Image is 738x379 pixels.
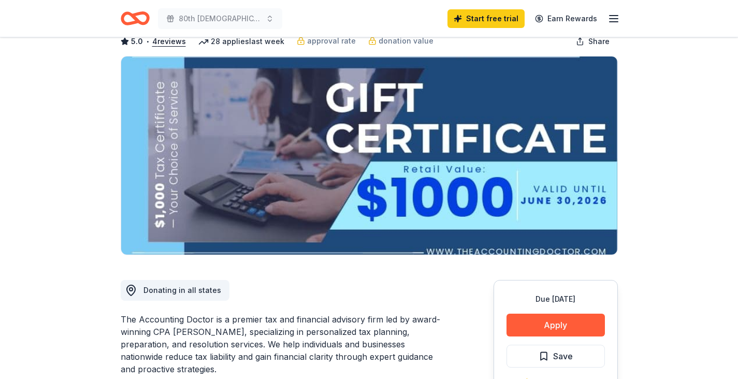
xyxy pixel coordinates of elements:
button: Save [507,345,605,368]
span: approval rate [307,35,356,47]
span: Share [588,35,610,48]
div: Due [DATE] [507,293,605,305]
button: Apply [507,314,605,336]
span: • [146,37,149,46]
div: The Accounting Doctor is a premier tax and financial advisory firm led by award-winning CPA [PERS... [121,313,444,375]
a: donation value [368,35,433,47]
button: 80th [DEMOGRAPHIC_DATA] Anniversary [158,8,282,29]
span: 80th [DEMOGRAPHIC_DATA] Anniversary [179,12,262,25]
a: Home [121,6,150,31]
img: Image for The Accounting Doctor [121,57,617,255]
div: 28 applies last week [198,35,284,48]
span: donation value [379,35,433,47]
span: 5.0 [131,35,143,48]
a: Start free trial [447,9,525,28]
span: Save [553,349,573,363]
a: Earn Rewards [529,9,603,28]
button: Share [568,31,618,52]
a: approval rate [297,35,356,47]
button: 4reviews [152,35,186,48]
span: Donating in all states [143,286,221,294]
